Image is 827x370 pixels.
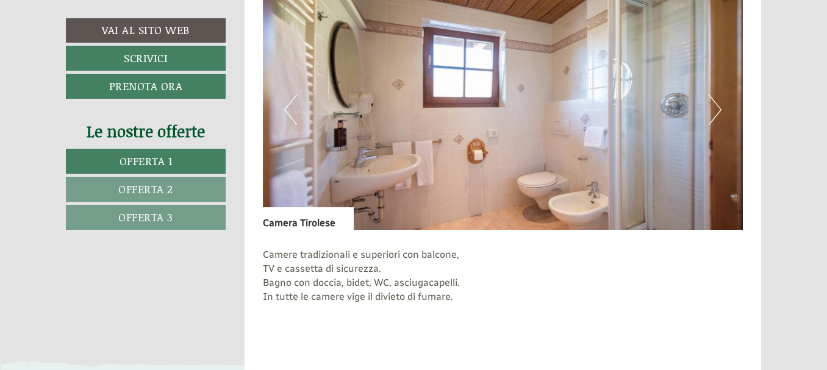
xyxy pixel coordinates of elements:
[709,94,721,125] button: Next
[284,94,297,125] button: Previous
[118,181,173,197] span: Offerta 2
[120,153,173,169] span: Offerta 1
[66,120,226,143] div: Le nostre offerte
[66,74,226,99] a: Prenota ora
[118,209,173,225] span: Offerta 3
[263,207,354,230] div: Camera Tirolese
[66,18,226,43] a: Vai al sito web
[263,248,743,318] p: Camere tradizionali e superiori con balcone, TV e cassetta di sicurezza. Bagno con doccia, bidet,...
[66,46,226,71] a: Scrivici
